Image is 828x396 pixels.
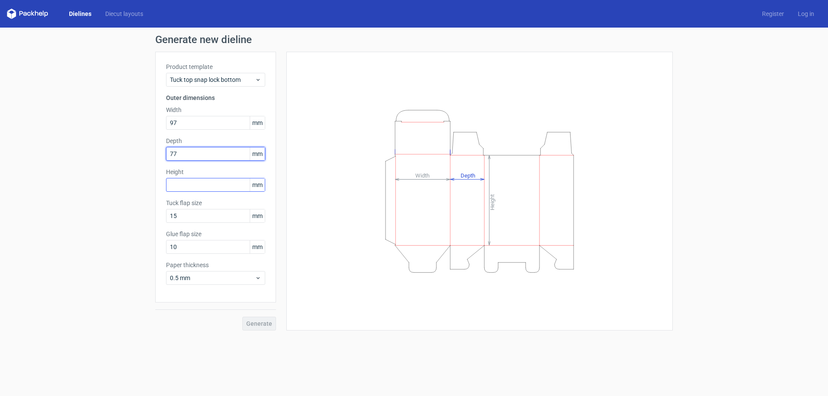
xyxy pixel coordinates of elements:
label: Height [166,168,265,176]
a: Dielines [62,9,98,18]
a: Log in [791,9,821,18]
tspan: Height [489,194,496,210]
label: Product template [166,62,265,71]
span: 0.5 mm [170,274,255,282]
label: Depth [166,137,265,145]
tspan: Width [415,172,430,178]
h3: Outer dimensions [166,94,265,102]
tspan: Depth [461,172,475,178]
a: Diecut layouts [98,9,150,18]
label: Tuck flap size [166,199,265,207]
span: Tuck top snap lock bottom [170,75,255,84]
h1: Generate new dieline [155,34,673,45]
span: mm [250,147,265,160]
span: mm [250,178,265,191]
label: Glue flap size [166,230,265,238]
label: Width [166,106,265,114]
a: Register [755,9,791,18]
label: Paper thickness [166,261,265,269]
span: mm [250,116,265,129]
span: mm [250,240,265,253]
span: mm [250,209,265,222]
